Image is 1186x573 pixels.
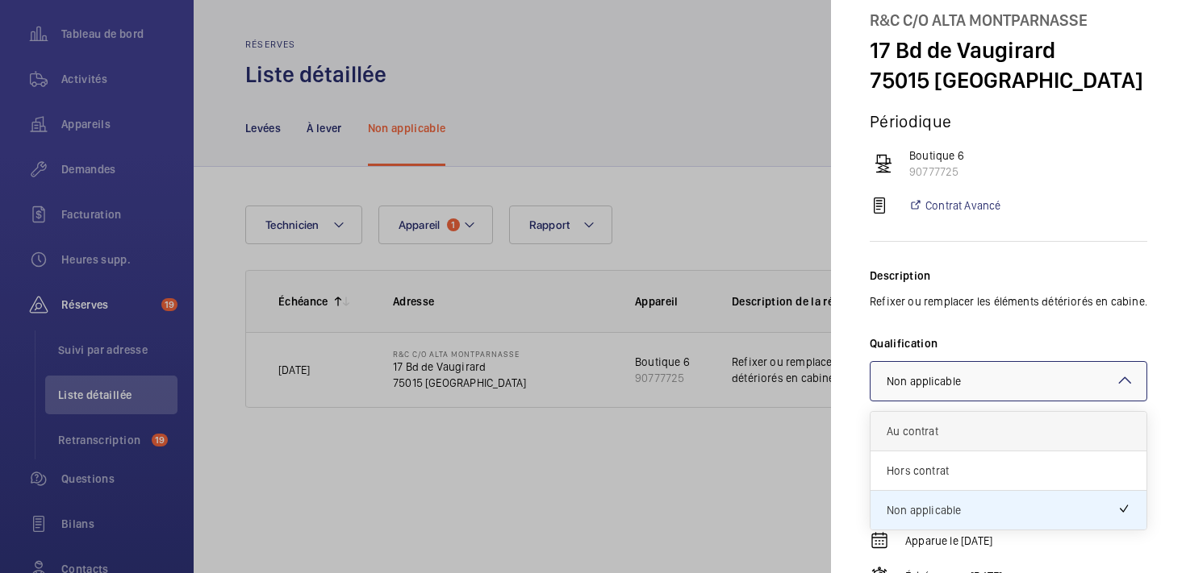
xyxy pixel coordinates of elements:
[874,154,893,173] img: freight_elevator.svg
[905,533,992,549] p: Apparue le [DATE]
[887,423,1130,439] span: Au contrat
[909,147,1147,164] p: Boutique 6
[887,463,1130,479] span: Hors contrat
[870,335,1147,351] label: Qualification
[908,197,1001,214] a: Contrat Avancé
[870,111,1147,131] h5: Périodique
[870,6,1147,35] div: R&C c/o ALTA MONTPARNASSE
[909,164,1147,180] p: 90777725
[887,375,961,388] span: Non applicable
[870,293,1147,309] p: Refixer ou remplacer les éléments détériorés en cabine.
[870,6,1147,95] h4: 17 Bd de Vaugirard 75015 [GEOGRAPHIC_DATA]
[870,268,1147,284] div: Description
[870,411,1147,530] ng-dropdown-panel: Options list
[887,502,1117,518] span: Non applicable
